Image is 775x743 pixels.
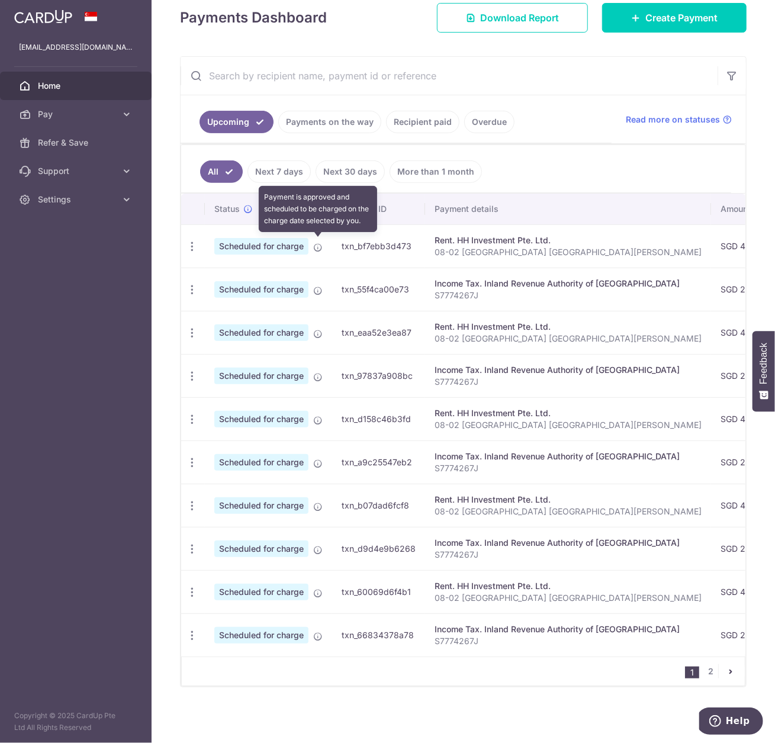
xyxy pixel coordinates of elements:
[758,343,769,384] span: Feedback
[435,549,702,561] p: S7774267J
[435,234,702,246] div: Rent. HH Investment Pte. Ltd.
[38,194,116,205] span: Settings
[332,194,425,224] th: Payment ID
[316,160,385,183] a: Next 30 days
[435,623,702,635] div: Income Tax. Inland Revenue Authority of [GEOGRAPHIC_DATA]
[38,108,116,120] span: Pay
[685,657,745,686] nav: pager
[181,57,718,95] input: Search by recipient name, payment id or reference
[645,11,718,25] span: Create Payment
[332,527,425,570] td: txn_d9d4e9b6268
[214,497,308,514] span: Scheduled for charge
[699,707,763,737] iframe: Opens a widget where you can find more information
[332,613,425,657] td: txn_66834378a78
[390,160,482,183] a: More than 1 month
[332,224,425,268] td: txn_bf7ebb3d473
[721,203,751,215] span: Amount
[602,3,747,33] a: Create Payment
[685,667,699,678] li: 1
[332,397,425,440] td: txn_d158c46b3fd
[435,635,702,647] p: S7774267J
[435,407,702,419] div: Rent. HH Investment Pte. Ltd.
[214,584,308,600] span: Scheduled for charge
[214,454,308,471] span: Scheduled for charge
[180,7,327,28] h4: Payments Dashboard
[425,194,711,224] th: Payment details
[435,364,702,376] div: Income Tax. Inland Revenue Authority of [GEOGRAPHIC_DATA]
[332,311,425,354] td: txn_eaa52e3ea87
[626,114,732,126] a: Read more on statuses
[332,484,425,527] td: txn_b07dad6fcf8
[200,160,243,183] a: All
[435,321,702,333] div: Rent. HH Investment Pte. Ltd.
[14,9,72,24] img: CardUp
[435,494,702,506] div: Rent. HH Investment Pte. Ltd.
[480,11,559,25] span: Download Report
[435,419,702,431] p: 08-02 [GEOGRAPHIC_DATA] [GEOGRAPHIC_DATA][PERSON_NAME]
[214,368,308,384] span: Scheduled for charge
[332,268,425,311] td: txn_55f4ca00e73
[753,331,775,411] button: Feedback - Show survey
[247,160,311,183] a: Next 7 days
[214,627,308,644] span: Scheduled for charge
[435,537,702,549] div: Income Tax. Inland Revenue Authority of [GEOGRAPHIC_DATA]
[626,114,720,126] span: Read more on statuses
[437,3,588,33] a: Download Report
[332,440,425,484] td: txn_a9c25547eb2
[704,664,718,678] a: 2
[214,281,308,298] span: Scheduled for charge
[435,451,702,462] div: Income Tax. Inland Revenue Authority of [GEOGRAPHIC_DATA]
[435,580,702,592] div: Rent. HH Investment Pte. Ltd.
[38,137,116,149] span: Refer & Save
[259,186,377,232] div: Payment is approved and scheduled to be charged on the charge date selected by you.
[435,592,702,604] p: 08-02 [GEOGRAPHIC_DATA] [GEOGRAPHIC_DATA][PERSON_NAME]
[200,111,274,133] a: Upcoming
[435,290,702,301] p: S7774267J
[435,246,702,258] p: 08-02 [GEOGRAPHIC_DATA] [GEOGRAPHIC_DATA][PERSON_NAME]
[332,570,425,613] td: txn_60069d6f4b1
[214,324,308,341] span: Scheduled for charge
[214,203,240,215] span: Status
[332,354,425,397] td: txn_97837a908bc
[464,111,514,133] a: Overdue
[435,333,702,345] p: 08-02 [GEOGRAPHIC_DATA] [GEOGRAPHIC_DATA][PERSON_NAME]
[435,462,702,474] p: S7774267J
[214,238,308,255] span: Scheduled for charge
[435,506,702,517] p: 08-02 [GEOGRAPHIC_DATA] [GEOGRAPHIC_DATA][PERSON_NAME]
[214,411,308,427] span: Scheduled for charge
[435,376,702,388] p: S7774267J
[38,165,116,177] span: Support
[435,278,702,290] div: Income Tax. Inland Revenue Authority of [GEOGRAPHIC_DATA]
[38,80,116,92] span: Home
[214,541,308,557] span: Scheduled for charge
[278,111,381,133] a: Payments on the way
[386,111,459,133] a: Recipient paid
[19,41,133,53] p: [EMAIL_ADDRESS][DOMAIN_NAME]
